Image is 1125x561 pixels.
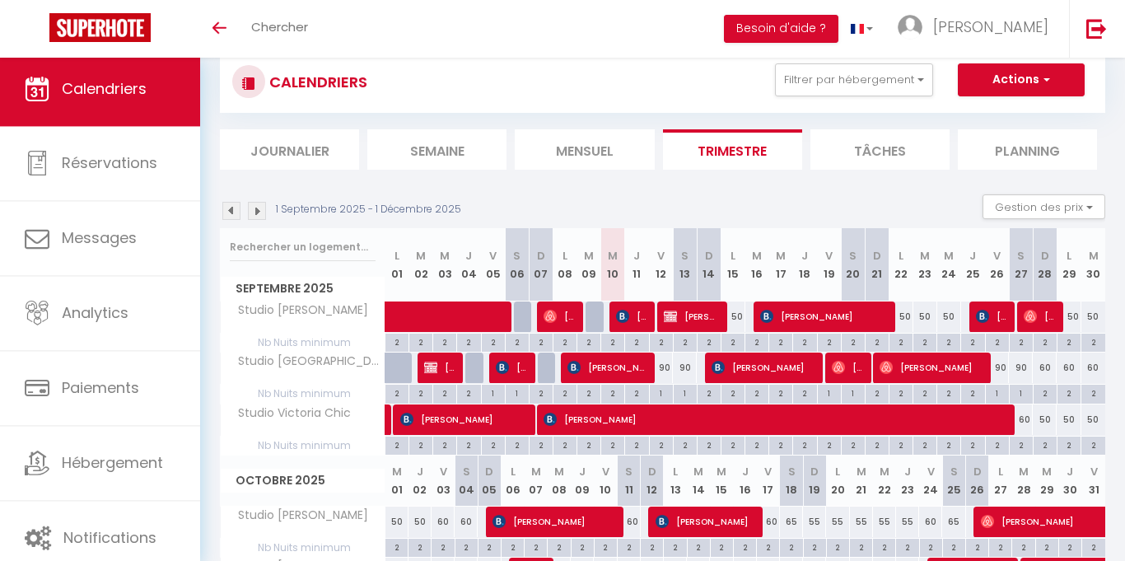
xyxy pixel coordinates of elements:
abbr: L [835,464,840,479]
abbr: L [673,464,678,479]
abbr: M [920,248,930,264]
div: 2 [409,437,432,452]
abbr: L [731,248,735,264]
abbr: D [810,464,819,479]
th: 24 [919,456,942,506]
div: 2 [745,334,768,349]
abbr: J [801,248,808,264]
th: 12 [641,456,664,506]
div: 2 [986,437,1009,452]
img: Super Booking [49,13,151,42]
span: [PERSON_NAME] [424,352,456,383]
abbr: M [944,248,954,264]
th: 21 [865,228,889,302]
abbr: V [657,248,665,264]
abbr: M [1019,464,1029,479]
div: 2 [1081,437,1105,452]
div: 2 [650,334,673,349]
th: 21 [850,456,873,506]
span: [PERSON_NAME] [760,301,888,332]
div: 60 [757,507,780,537]
th: 25 [942,456,965,506]
abbr: S [625,464,633,479]
div: 50 [889,302,913,332]
th: 02 [408,456,432,506]
div: 2 [842,334,865,349]
div: 2 [721,385,745,400]
div: 1 [674,385,697,400]
abbr: D [973,464,982,479]
abbr: D [485,464,493,479]
th: 04 [457,228,481,302]
span: [PERSON_NAME] [1024,301,1056,332]
abbr: V [825,248,833,264]
span: [PERSON_NAME] [400,404,528,435]
th: 18 [793,228,817,302]
div: 2 [409,334,432,349]
span: Nb Nuits minimum [221,437,385,455]
li: Tâches [810,129,950,170]
div: 2 [866,385,889,400]
abbr: M [531,464,541,479]
span: Studio Victoria Chic [223,404,355,423]
abbr: S [463,464,470,479]
div: 2 [385,539,408,554]
div: 90 [649,353,673,383]
div: 2 [818,334,841,349]
div: 65 [780,507,803,537]
img: logout [1086,18,1107,39]
div: 2 [433,385,456,400]
th: 26 [966,456,989,506]
div: 2 [698,334,721,349]
div: 2 [530,385,553,400]
span: Nb Nuits minimum [221,539,385,557]
th: 11 [625,228,649,302]
abbr: L [899,248,903,264]
div: 2 [1081,334,1105,349]
abbr: V [602,464,609,479]
th: 22 [873,456,896,506]
abbr: M [608,248,618,264]
th: 10 [601,228,625,302]
th: 03 [432,456,455,506]
abbr: M [392,464,402,479]
div: 2 [385,334,408,349]
div: 60 [919,507,942,537]
span: [PERSON_NAME] [567,352,647,383]
abbr: M [717,464,726,479]
div: 2 [553,385,577,400]
th: 07 [529,228,553,302]
div: 2 [577,385,600,400]
div: 1 [1010,385,1033,400]
span: Analytics [62,303,128,324]
abbr: S [849,248,857,264]
abbr: M [554,464,564,479]
div: 2 [457,385,480,400]
div: 50 [1081,302,1105,332]
span: [PERSON_NAME] [616,301,648,332]
div: 1 [818,385,841,400]
abbr: V [993,248,1001,264]
span: [PERSON_NAME] [496,352,528,383]
div: 2 [937,437,960,452]
img: ... [898,15,922,40]
div: 2 [721,437,745,452]
div: 2 [385,385,408,400]
div: 2 [409,385,432,400]
span: Septembre 2025 [221,277,385,301]
span: [PERSON_NAME] [544,404,1006,435]
div: 2 [385,437,408,452]
th: 19 [803,456,826,506]
th: 05 [478,456,501,506]
button: Besoin d'aide ? [724,15,838,43]
div: 2 [818,437,841,452]
div: 2 [433,437,456,452]
div: 2 [913,385,936,400]
abbr: S [681,248,689,264]
div: 2 [961,334,984,349]
abbr: J [465,248,472,264]
div: 2 [674,437,697,452]
div: 2 [577,334,600,349]
abbr: M [1042,464,1052,479]
div: 2 [625,334,648,349]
